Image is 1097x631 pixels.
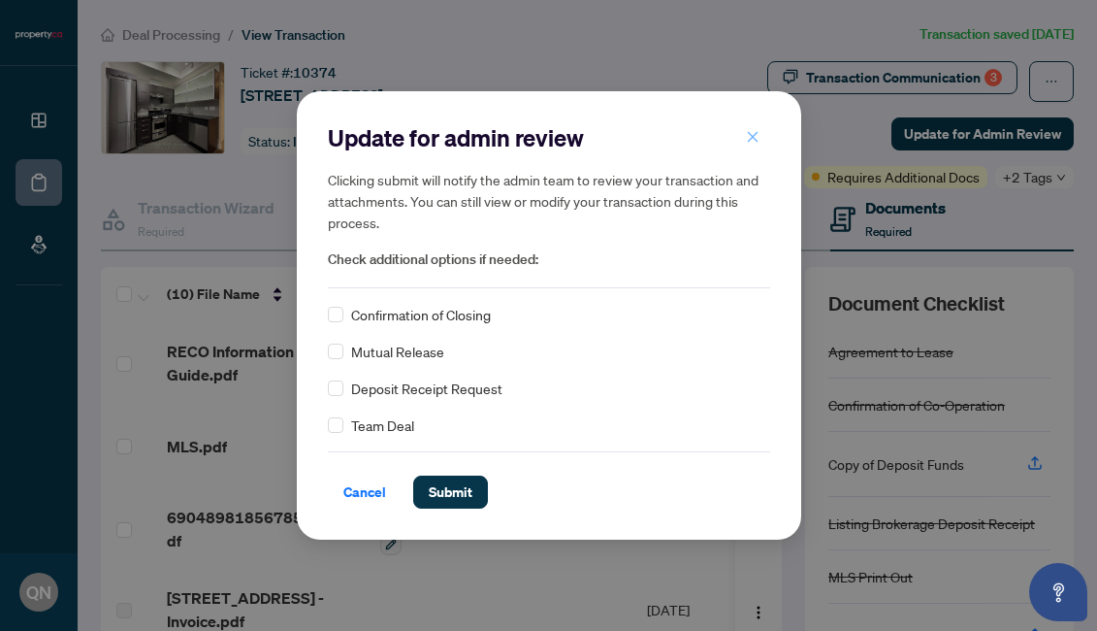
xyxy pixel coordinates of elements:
button: Cancel [328,476,402,509]
span: Check additional options if needed: [328,249,770,271]
button: Open asap [1029,563,1087,621]
span: Submit [429,477,472,508]
h5: Clicking submit will notify the admin team to review your transaction and attachments. You can st... [328,169,770,233]
h2: Update for admin review [328,122,770,153]
button: Submit [413,476,488,509]
span: Confirmation of Closing [351,304,491,325]
span: Cancel [343,477,386,508]
span: Mutual Release [351,341,444,362]
span: Deposit Receipt Request [351,378,502,399]
span: Team Deal [351,415,414,436]
span: close [746,130,759,144]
